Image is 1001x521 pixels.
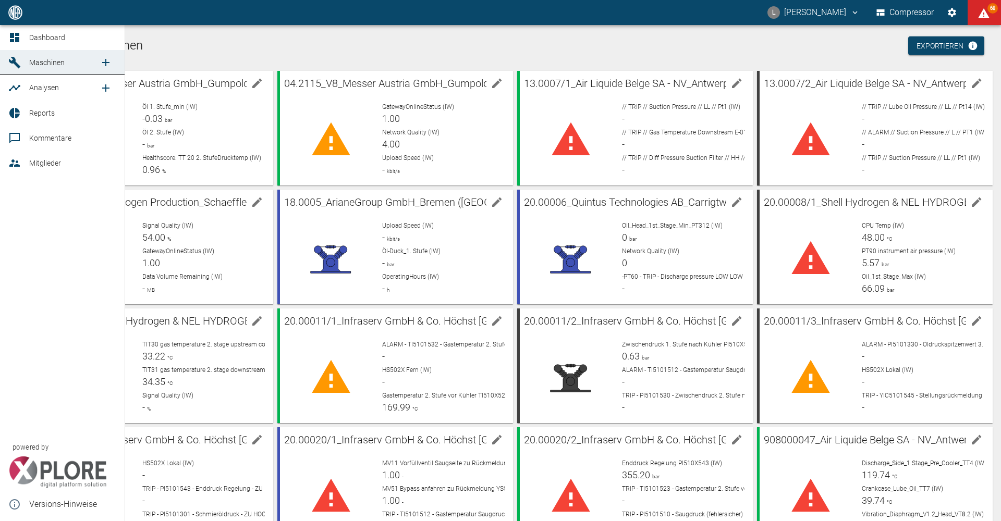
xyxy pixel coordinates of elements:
[862,495,885,506] span: 39.74
[38,71,273,185] a: 02.2294_V7_Messer Austria GmbH_Gumpoldskirchen (AT)edit machineÖl 1. Stufe_min (IW)-0.03barÖl 2. ...
[486,192,507,213] button: edit machine
[29,109,55,117] span: Reports
[247,311,267,331] button: edit machine
[966,311,987,331] button: edit machine
[382,283,385,294] span: -
[862,257,880,268] span: 5.57
[757,308,993,423] a: 20.00011/3_Infraserv GmbH & Co. Höchst [GEOGRAPHIC_DATA] (DE)_002-2000011/3edit machineALARM - PI...
[650,474,660,479] span: bar
[284,433,674,446] span: 20.00020/1_Infraserv GmbH & Co. Höchst [GEOGRAPHIC_DATA] (DE)_002-2000020/1
[726,192,747,213] button: edit machine
[142,341,289,348] span: TIT30 gas temperature 2. stage upstream cooler (IW)
[908,36,984,56] a: Exportieren
[622,273,756,280] span: -PT60 - TRIP - Discharge pressure LOW LOW (IW)
[145,406,151,412] span: %
[622,154,775,162] span: // TRIP // Diff Pressure Suction Filter // HH // PDT2 (IW)
[622,129,795,136] span: // TRIP // Gas Temperature Downstream E-01 // HH // TT3 (IW)
[966,429,987,450] button: edit machine
[142,232,165,243] span: 54.00
[862,164,864,175] span: -
[165,236,171,242] span: %
[142,103,198,110] span: Öl 1. Stufe_min (IW)
[382,402,410,413] span: 169.99
[7,5,23,19] img: logo
[165,380,173,386] span: °C
[142,113,163,124] span: -0.03
[622,232,627,243] span: 0
[757,71,993,185] a: 13.0007/2_Air Liquide Belge SA - NV_Antwerpen-[GEOGRAPHIC_DATA] (BE)edit machine// TRIP // Lube O...
[382,460,558,467] span: MV11 Vorfüllventil Saugseite zu Rückmeldung YS510X505 (IW)
[277,190,513,304] a: 18.0005_ArianeGroup GmbH_Bremen ([GEOGRAPHIC_DATA])_xMobileedit machineUpload Speed (IW)-kbit/sÖl...
[382,485,542,492] span: MV51 Bypass anfahren zu Rückmeldung YS510X544 (IW)
[38,38,993,54] h1: Aktuelle Maschinen
[29,159,61,167] span: Mitglieder
[943,3,961,22] button: Einstellungen
[163,117,172,123] span: bar
[862,402,864,413] span: -
[968,41,978,51] svg: Jetzt mit HF Export
[400,499,404,505] span: -
[382,154,434,162] span: Upload Speed (IW)
[524,196,786,208] span: 20.00006_Quintus Technologies AB_Carrigtwohill Cork (IE)
[142,129,184,136] span: Öl 2. Stufe (IW)
[382,113,400,124] span: 1.00
[29,58,65,67] span: Maschinen
[767,6,780,19] div: L
[622,164,625,175] span: -
[486,429,507,450] button: edit machine
[95,52,116,73] a: new /machines
[862,273,926,280] span: Oil_1st_Stage_Max (IW)
[885,499,893,505] span: °C
[862,351,864,362] span: -
[29,134,71,142] span: Kommentare
[142,511,283,518] span: TRIP - PI5101301 - Schmieröldruck - ZU HOCH (IW)
[874,3,936,22] button: Compressor
[29,498,116,511] span: Versions-Hinweise
[486,73,507,94] button: edit machine
[44,433,434,446] span: 20.00011/4_Infraserv GmbH & Co. Höchst [GEOGRAPHIC_DATA] (DE)_002-2000011/4
[142,351,165,362] span: 33.22
[382,164,385,175] span: -
[862,469,890,480] span: 119.74
[382,392,522,399] span: Gastemperatur 2. Stufe vor Kühler TI510X523 (IW)
[142,469,145,480] span: -
[766,3,861,22] button: luca.corigliano@neuman-esser.com
[38,190,273,304] a: 15.0000474_Hydrogen Production_Schaeffler Technologies AG & [DOMAIN_NAME]_Schweinfurth ([GEOGRAPH...
[517,190,753,304] a: 20.00006_Quintus Technologies AB_Carrigtwohill Cork (IE)edit machineOil_Head_1st_Stage_Min_PT312 ...
[382,341,577,348] span: ALARM - TI5101532 - Gastemperatur 2. Stufe nach Kühler - HOCH (IW)
[382,376,385,387] span: -
[622,392,826,399] span: TRIP - PI5101530 - Zwischendruck 2. Stufe nach Kühler - ZU NIEDRIG (IW)
[8,456,107,488] img: Xplore Logo
[382,222,434,229] span: Upload Speed (IW)
[862,485,943,492] span: Crankcase_Lube_Oil_TT7 (IW)
[966,192,987,213] button: edit machine
[142,247,214,255] span: GatewayOnlineStatus (IW)
[966,73,987,94] button: edit machine
[385,236,400,242] span: kbit/s
[13,442,48,452] span: powered by
[622,283,625,294] span: -
[142,273,223,280] span: Data Volume Remaining (IW)
[142,392,193,399] span: Signal Quality (IW)
[382,495,400,506] span: 1.00
[382,366,432,374] span: HS502X Fern (IW)
[862,247,956,255] span: PT90 instrument air pressure (IW)
[142,283,145,294] span: -
[862,366,913,374] span: HS502X Lokal (IW)
[44,77,309,90] span: 02.2294_V7_Messer Austria GmbH_Gumpoldskirchen (AT)
[142,139,145,150] span: -
[284,196,602,208] span: 18.0005_ArianeGroup GmbH_Bremen ([GEOGRAPHIC_DATA])_xMobile
[862,129,986,136] span: // ALARM // Suction Pressure // L // PT1 (IW)
[277,71,513,185] a: 04.2115_V8_Messer Austria GmbH_Gumpoldskirchen (AT)edit machineGatewayOnlineStatus (IW)1.00Networ...
[145,143,154,148] span: bar
[400,474,404,479] span: -
[382,351,385,362] span: -
[284,315,674,327] span: 20.00011/1_Infraserv GmbH & Co. Höchst [GEOGRAPHIC_DATA] (DE)_002-2000011/1
[142,154,261,162] span: Healthscore: TT 20 2. StufeDrucktemp (IW)
[486,311,507,331] button: edit machine
[862,232,885,243] span: 48.00
[517,71,753,185] a: 13.0007/1_Air Liquide Belge SA - NV_Antwerpen-[GEOGRAPHIC_DATA] (BE)edit machine// TRIP // Suctio...
[622,257,627,268] span: 0
[862,283,885,294] span: 66.09
[38,308,273,423] a: 20.00008/2_Shell Hydrogen & NEL HYDROGEN INC_Long Beach-[US_STATE] ([GEOGRAPHIC_DATA])edit machin...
